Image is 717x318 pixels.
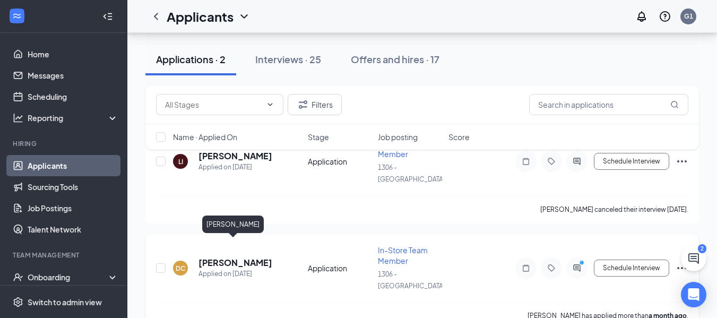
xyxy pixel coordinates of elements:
[12,11,22,21] svg: WorkstreamLogo
[698,244,706,253] div: 2
[198,257,272,269] h5: [PERSON_NAME]
[308,132,329,142] span: Stage
[28,176,118,197] a: Sourcing Tools
[577,260,590,268] svg: PrimaryDot
[28,155,118,176] a: Applicants
[238,10,250,23] svg: ChevronDown
[13,139,116,148] div: Hiring
[297,98,309,111] svg: Filter
[520,264,532,272] svg: Note
[529,94,688,115] input: Search in applications
[28,113,119,123] div: Reporting
[378,245,428,265] span: In-Store Team Member
[545,264,558,272] svg: Tag
[520,157,532,166] svg: Note
[681,246,706,271] button: ChatActive
[173,132,237,142] span: Name · Applied On
[684,12,693,21] div: G1
[659,10,671,23] svg: QuestionInfo
[670,100,679,109] svg: MagnifyingGlass
[28,197,118,219] a: Job Postings
[351,53,439,66] div: Offers and hires · 17
[102,11,113,22] svg: Collapse
[378,270,445,290] span: 1306 - [GEOGRAPHIC_DATA]
[198,269,272,279] div: Applied on [DATE]
[13,297,23,307] svg: Settings
[635,10,648,23] svg: Notifications
[308,156,372,167] div: Application
[594,153,669,170] button: Schedule Interview
[165,99,262,110] input: All Stages
[571,157,583,166] svg: ActiveChat
[28,272,109,282] div: Onboarding
[676,262,688,274] svg: Ellipses
[288,94,342,115] button: Filter Filters
[571,264,583,272] svg: ActiveChat
[255,53,321,66] div: Interviews · 25
[13,113,23,123] svg: Analysis
[378,132,418,142] span: Job posting
[178,157,183,166] div: LI
[198,162,272,173] div: Applied on [DATE]
[28,297,102,307] div: Switch to admin view
[28,86,118,107] a: Scheduling
[540,204,688,215] div: [PERSON_NAME] canceled their interview [DATE].
[150,10,162,23] svg: ChevronLeft
[378,164,445,183] span: 1306 - [GEOGRAPHIC_DATA]
[448,132,470,142] span: Score
[308,263,372,273] div: Application
[13,272,23,282] svg: UserCheck
[28,65,118,86] a: Messages
[28,44,118,65] a: Home
[266,100,274,109] svg: ChevronDown
[681,282,706,307] div: Open Intercom Messenger
[676,155,688,168] svg: Ellipses
[13,251,116,260] div: Team Management
[167,7,234,25] h1: Applicants
[156,53,226,66] div: Applications · 2
[28,219,118,240] a: Talent Network
[594,260,669,277] button: Schedule Interview
[202,216,264,233] div: [PERSON_NAME]
[687,252,700,265] svg: ChatActive
[545,157,558,166] svg: Tag
[176,264,185,273] div: DC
